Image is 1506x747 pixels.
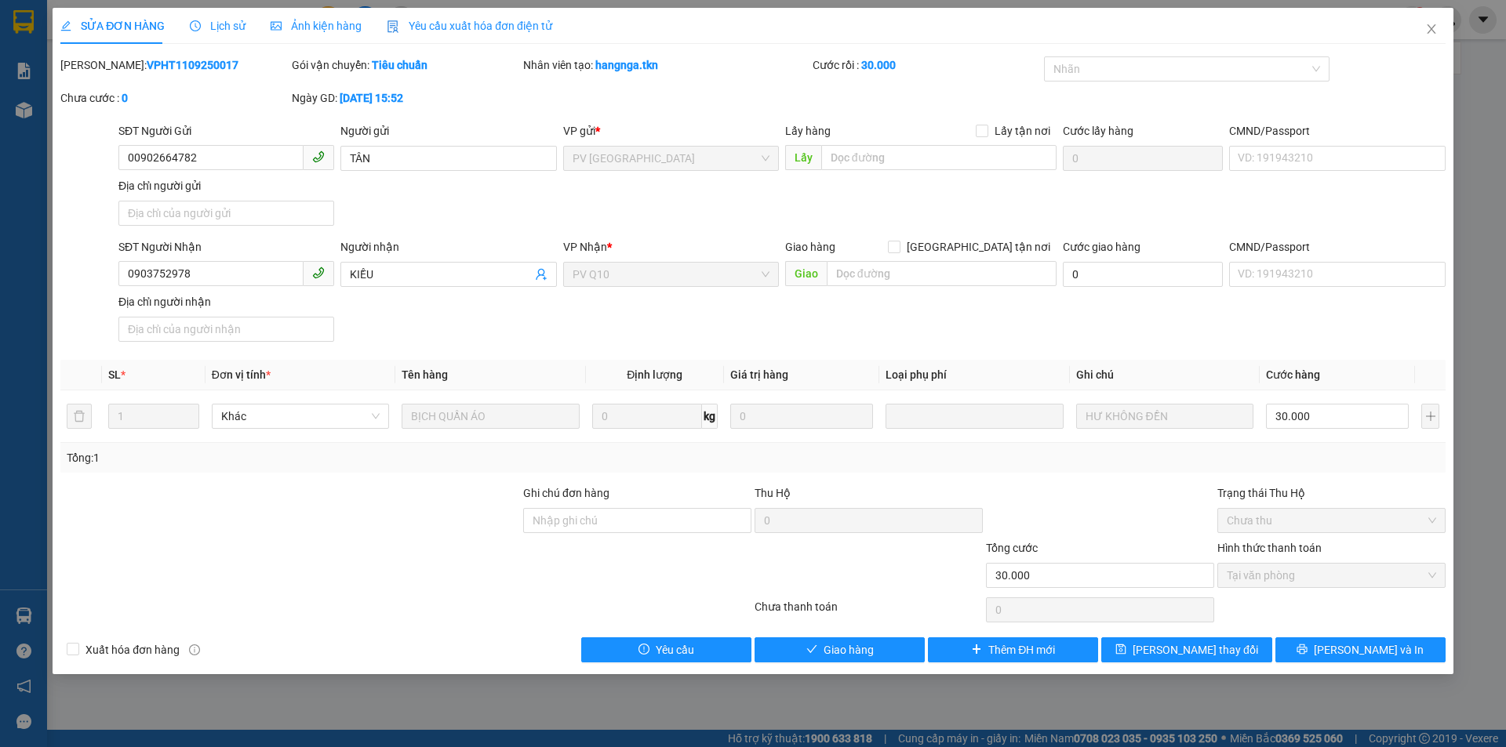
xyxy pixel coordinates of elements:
[824,641,874,658] span: Giao hàng
[785,125,831,137] span: Lấy hàng
[122,92,128,104] b: 0
[563,122,779,140] div: VP gửi
[827,261,1057,286] input: Dọc đường
[523,56,809,74] div: Nhân viên tạo:
[1063,125,1133,137] label: Cước lấy hàng
[312,267,325,279] span: phone
[118,122,334,140] div: SĐT Người Gửi
[79,641,186,658] span: Xuất hóa đơn hàng
[928,637,1098,662] button: plusThêm ĐH mới
[988,122,1057,140] span: Lấy tận nơi
[535,268,547,281] span: user-add
[563,241,607,253] span: VP Nhận
[1063,262,1223,287] input: Cước giao hàng
[755,487,791,499] span: Thu Hộ
[402,368,448,381] span: Tên hàng
[523,508,751,533] input: Ghi chú đơn hàng
[702,404,718,429] span: kg
[785,261,827,286] span: Giao
[1229,238,1445,256] div: CMND/Passport
[1076,404,1253,429] input: Ghi Chú
[1063,146,1223,171] input: Cước lấy hàng
[523,487,609,499] label: Ghi chú đơn hàng
[190,20,201,31] span: clock-circle
[1297,644,1308,656] span: printer
[60,20,71,31] span: edit
[581,637,751,662] button: exclamation-circleYêu cầu
[785,145,821,170] span: Lấy
[372,59,427,71] b: Tiêu chuẩn
[1063,241,1140,253] label: Cước giao hàng
[813,56,1041,74] div: Cước rồi :
[1217,484,1446,502] div: Trạng thái Thu Hộ
[271,20,362,32] span: Ảnh kiện hàng
[988,641,1055,658] span: Thêm ĐH mới
[1314,641,1424,658] span: [PERSON_NAME] và In
[627,368,682,381] span: Định lượng
[1101,637,1271,662] button: save[PERSON_NAME] thay đổi
[753,598,984,626] div: Chưa thanh toán
[821,145,1057,170] input: Dọc đường
[1229,122,1445,140] div: CMND/Passport
[118,238,334,256] div: SĐT Người Nhận
[108,368,121,381] span: SL
[656,641,694,658] span: Yêu cầu
[60,56,289,74] div: [PERSON_NAME]:
[1425,23,1438,35] span: close
[1070,360,1260,390] th: Ghi chú
[879,360,1069,390] th: Loại phụ phí
[118,201,334,226] input: Địa chỉ của người gửi
[730,368,788,381] span: Giá trị hàng
[1410,8,1453,52] button: Close
[730,404,873,429] input: 0
[402,404,579,429] input: VD: Bàn, Ghế
[1115,644,1126,656] span: save
[118,177,334,194] div: Địa chỉ người gửi
[118,293,334,310] div: Địa chỉ người nhận
[638,644,649,656] span: exclamation-circle
[67,404,92,429] button: delete
[60,89,289,107] div: Chưa cước :
[1421,404,1439,429] button: plus
[271,20,282,31] span: picture
[806,644,817,656] span: check
[573,147,769,170] span: PV Hòa Thành
[1217,542,1322,554] label: Hình thức thanh toán
[387,20,399,33] img: icon
[221,404,380,428] span: Khác
[67,449,581,466] div: Tổng: 1
[190,20,246,32] span: Lịch sử
[212,368,271,381] span: Đơn vị tính
[292,89,520,107] div: Ngày GD:
[986,542,1038,554] span: Tổng cước
[1275,637,1446,662] button: printer[PERSON_NAME] và In
[292,56,520,74] div: Gói vận chuyển:
[1266,368,1320,381] span: Cước hàng
[755,637,925,662] button: checkGiao hàng
[1133,641,1258,658] span: [PERSON_NAME] thay đổi
[573,263,769,286] span: PV Q10
[900,238,1057,256] span: [GEOGRAPHIC_DATA] tận nơi
[60,20,165,32] span: SỬA ĐƠN HÀNG
[340,238,556,256] div: Người nhận
[147,59,238,71] b: VPHT1109250017
[189,644,200,655] span: info-circle
[861,59,896,71] b: 30.000
[118,317,334,342] input: Địa chỉ của người nhận
[1227,509,1436,532] span: Chưa thu
[971,644,982,656] span: plus
[340,92,403,104] b: [DATE] 15:52
[1227,564,1436,587] span: Tại văn phòng
[387,20,552,32] span: Yêu cầu xuất hóa đơn điện tử
[340,122,556,140] div: Người gửi
[785,241,835,253] span: Giao hàng
[595,59,658,71] b: hangnga.tkn
[312,150,325,163] span: phone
